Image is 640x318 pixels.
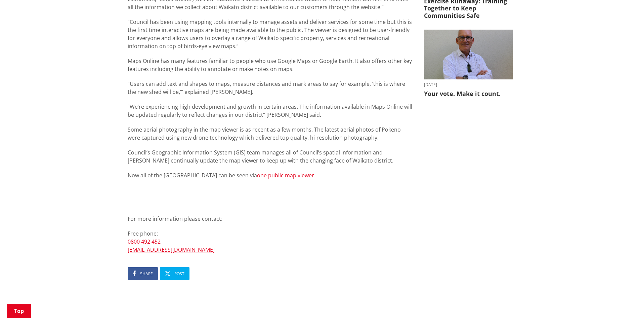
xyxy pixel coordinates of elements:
span: Post [174,271,184,277]
p: “We’re experiencing high development and growth in certain areas. The information available in Ma... [128,103,414,119]
img: Craig Hobbs [424,30,513,80]
p: Free phone: [128,229,414,254]
a: Post [160,267,189,280]
p: Maps Online has many features familiar to people who use Google Maps or Google Earth. It also off... [128,57,414,73]
a: [EMAIL_ADDRESS][DOMAIN_NAME] [128,246,215,253]
a: [DATE] Your vote. Make it count. [424,30,513,98]
a: 0800 492 452 [128,238,161,245]
h3: Your vote. Make it count. [424,90,513,98]
p: “Council has been using mapping tools internally to manage assets and deliver services for some t... [128,18,414,50]
span: Share [140,271,153,277]
p: Council’s Geographic Information System (GIS) team manages all of Council’s spatial information a... [128,148,414,165]
a: Top [7,304,31,318]
iframe: Messenger Launcher [609,290,633,314]
a: Share [128,267,158,280]
p: “Users can add text and shapes to maps, measure distances and mark areas to say for example, ‘thi... [128,80,414,96]
time: [DATE] [424,83,513,87]
p: Now all of the [GEOGRAPHIC_DATA] can be seen via [128,171,414,187]
p: For more information please contact: [128,215,414,223]
a: one public map viewer. [257,172,315,179]
p: Some aerial photography in the map viewer is as recent as a few months. The latest aerial photos ... [128,126,414,142]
